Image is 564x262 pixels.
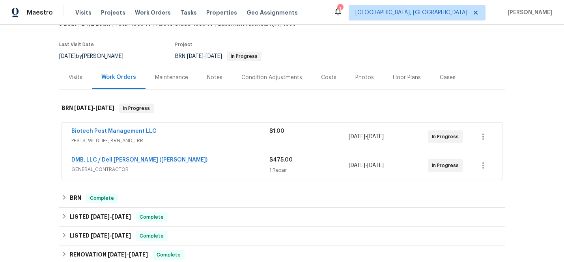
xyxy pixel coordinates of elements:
[69,74,82,82] div: Visits
[59,208,505,227] div: LISTED [DATE]-[DATE]Complete
[101,9,125,17] span: Projects
[349,162,384,169] span: -
[269,128,284,134] span: $1.00
[70,212,131,222] h6: LISTED
[205,54,222,59] span: [DATE]
[367,163,384,168] span: [DATE]
[59,52,133,61] div: by [PERSON_NAME]
[112,233,131,238] span: [DATE]
[75,9,92,17] span: Visits
[95,105,114,111] span: [DATE]
[432,133,462,141] span: In Progress
[247,9,298,17] span: Geo Assignments
[241,74,302,82] div: Condition Adjustments
[367,134,384,139] span: [DATE]
[136,232,167,240] span: Complete
[153,251,184,259] span: Complete
[91,233,110,238] span: [DATE]
[187,54,222,59] span: -
[27,9,53,17] span: Maestro
[180,10,197,15] span: Tasks
[504,9,552,17] span: [PERSON_NAME]
[120,104,153,112] span: In Progress
[59,227,505,245] div: LISTED [DATE]-[DATE]Complete
[269,157,293,163] span: $475.00
[59,54,76,59] span: [DATE]
[71,157,207,163] a: DMB, LLC / Dell [PERSON_NAME] ([PERSON_NAME])
[74,105,114,111] span: -
[70,193,81,203] h6: BRN
[349,133,384,141] span: -
[70,250,148,260] h6: RENOVATION
[71,137,269,145] span: PESTS, WILDLIFE, BRN_AND_LRR
[135,9,171,17] span: Work Orders
[91,214,131,219] span: -
[129,252,148,257] span: [DATE]
[62,104,114,113] h6: BRN
[108,252,148,257] span: -
[321,74,336,82] div: Costs
[440,74,456,82] div: Cases
[101,73,136,81] div: Work Orders
[71,128,157,134] a: Biotech Pest Management LLC
[355,9,467,17] span: [GEOGRAPHIC_DATA], [GEOGRAPHIC_DATA]
[175,54,261,59] span: BRN
[71,165,269,173] span: GENERAL_CONTRACTOR
[349,134,365,139] span: [DATE]
[269,166,349,174] div: 1 Repair
[112,214,131,219] span: [DATE]
[59,189,505,208] div: BRN Complete
[349,163,365,168] span: [DATE]
[155,74,188,82] div: Maintenance
[337,5,343,13] div: 1
[136,213,167,221] span: Complete
[108,252,127,257] span: [DATE]
[70,231,131,241] h6: LISTED
[87,194,117,202] span: Complete
[355,74,374,82] div: Photos
[393,74,421,82] div: Floor Plans
[74,105,93,111] span: [DATE]
[206,9,237,17] span: Properties
[175,42,192,47] span: Project
[432,162,462,169] span: In Progress
[59,42,94,47] span: Last Visit Date
[187,54,204,59] span: [DATE]
[207,74,222,82] div: Notes
[91,233,131,238] span: -
[228,54,261,59] span: In Progress
[59,96,505,121] div: BRN [DATE]-[DATE]In Progress
[91,214,110,219] span: [DATE]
